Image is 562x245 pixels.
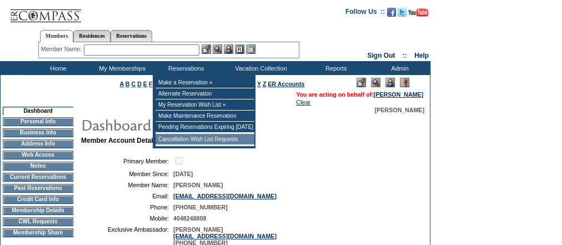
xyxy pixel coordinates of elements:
[86,171,169,177] td: Member Since:
[367,52,395,59] a: Sign Out
[3,217,73,226] td: CWL Requests
[155,122,254,133] td: Pending Reservations Expiring [DATE]
[3,107,73,115] td: Dashboard
[3,195,73,204] td: Credit Card Info
[3,206,73,215] td: Membership Details
[3,117,73,126] td: Personal Info
[400,78,409,87] img: Log Concern/Member Elevation
[155,134,254,145] td: Cancellation Wish List Requests
[3,184,73,193] td: Past Reservations
[173,215,206,222] span: 4048248808
[385,78,395,87] img: Impersonate
[3,173,73,182] td: Current Reservations
[137,81,142,87] a: D
[3,128,73,137] td: Business Info
[86,156,169,166] td: Primary Member:
[143,81,147,87] a: E
[120,81,124,87] a: A
[86,193,169,199] td: Email:
[3,162,73,171] td: Notes
[111,30,152,42] a: Reservations
[3,139,73,148] td: Address Info
[403,52,407,59] span: ::
[25,61,89,75] td: Home
[173,204,228,211] span: [PHONE_NUMBER]
[155,111,254,122] td: Make Maintenance Reservation
[224,44,233,54] img: Impersonate
[173,233,277,239] a: [EMAIL_ADDRESS][DOMAIN_NAME]
[303,61,367,75] td: Reports
[408,8,428,17] img: Subscribe to our YouTube Channel
[73,30,111,42] a: Residences
[387,11,396,18] a: Become our fan on Facebook
[81,113,303,136] img: pgTtlDashboard.gif
[296,91,423,98] span: You are acting on behalf of:
[155,77,254,88] td: Make a Reservation »
[375,107,424,113] span: [PERSON_NAME]
[155,88,254,99] td: Alternate Reservation
[173,171,193,177] span: [DATE]
[263,81,267,87] a: Z
[40,30,74,42] a: Members
[414,52,429,59] a: Help
[213,44,222,54] img: View
[202,44,211,54] img: b_edit.gif
[357,78,366,87] img: Edit Mode
[398,8,407,17] img: Follow us on Twitter
[235,44,244,54] img: Reservations
[149,81,153,87] a: F
[131,81,136,87] a: C
[81,137,159,144] b: Member Account Details
[153,61,217,75] td: Reservations
[387,8,396,17] img: Become our fan on Facebook
[86,215,169,222] td: Mobile:
[217,61,303,75] td: Vacation Collection
[3,228,73,237] td: Membership Share
[371,78,380,87] img: View Mode
[3,151,73,159] td: Web Access
[296,99,310,106] a: Clear
[173,193,277,199] a: [EMAIL_ADDRESS][DOMAIN_NAME]
[126,81,130,87] a: B
[86,182,169,188] td: Member Name:
[345,7,385,20] td: Follow Us ::
[268,81,304,87] a: ER Accounts
[173,182,223,188] span: [PERSON_NAME]
[408,11,428,18] a: Subscribe to our YouTube Channel
[246,44,255,54] img: b_calculator.gif
[374,91,423,98] a: [PERSON_NAME]
[155,99,254,111] td: My Reservation Wish List »
[86,204,169,211] td: Phone:
[398,11,407,18] a: Follow us on Twitter
[41,44,84,54] div: Member Name:
[367,61,430,75] td: Admin
[89,61,153,75] td: My Memberships
[257,81,261,87] a: Y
